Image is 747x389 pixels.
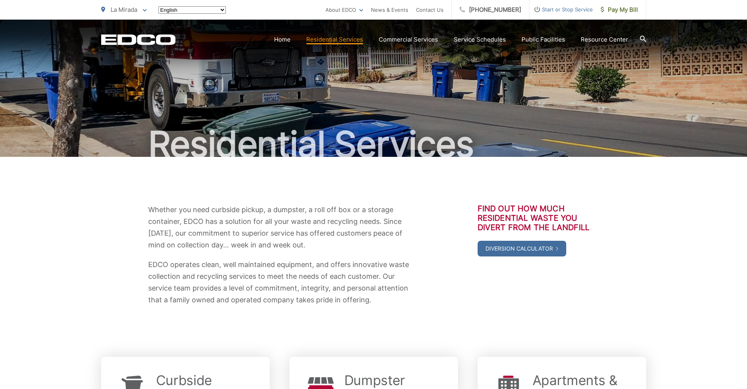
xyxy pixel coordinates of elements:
a: Home [274,35,291,44]
a: Resource Center [581,35,628,44]
p: Whether you need curbside pickup, a dumpster, a roll off box or a storage container, EDCO has a s... [148,204,411,251]
a: Residential Services [306,35,363,44]
p: EDCO operates clean, well maintained equipment, and offers innovative waste collection and recycl... [148,259,411,306]
select: Select a language [158,6,226,14]
a: Commercial Services [379,35,438,44]
a: Diversion Calculator [478,241,566,256]
a: About EDCO [325,5,363,15]
h1: Residential Services [101,125,646,164]
span: Pay My Bill [601,5,638,15]
a: Public Facilities [522,35,565,44]
span: La Mirada [111,6,137,13]
a: EDCD logo. Return to the homepage. [101,34,176,45]
a: Contact Us [416,5,443,15]
a: News & Events [371,5,408,15]
h3: Find out how much residential waste you divert from the landfill [478,204,599,232]
a: Service Schedules [454,35,506,44]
